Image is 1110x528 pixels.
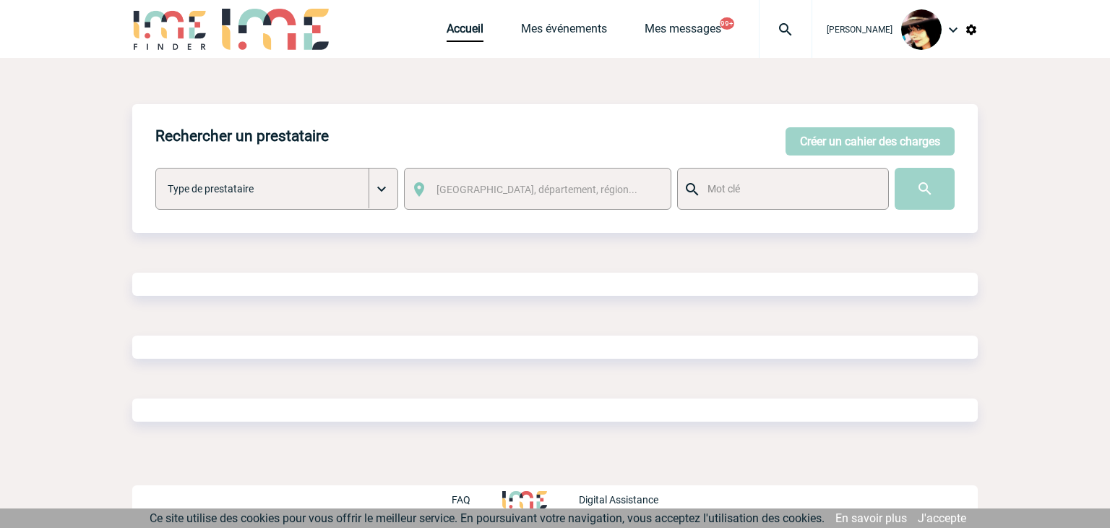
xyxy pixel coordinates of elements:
[720,17,734,30] button: 99+
[132,9,207,50] img: IME-Finder
[918,511,966,525] a: J'accepte
[579,494,658,506] p: Digital Assistance
[452,492,502,506] a: FAQ
[895,168,955,210] input: Submit
[150,511,825,525] span: Ce site utilise des cookies pour vous offrir le meilleur service. En poursuivant votre navigation...
[827,25,892,35] span: [PERSON_NAME]
[901,9,942,50] img: 101023-0.jpg
[645,22,721,42] a: Mes messages
[452,494,470,506] p: FAQ
[436,184,637,195] span: [GEOGRAPHIC_DATA], département, région...
[704,179,875,198] input: Mot clé
[502,491,547,508] img: http://www.idealmeetingsevents.fr/
[835,511,907,525] a: En savoir plus
[155,127,329,145] h4: Rechercher un prestataire
[521,22,607,42] a: Mes événements
[447,22,483,42] a: Accueil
